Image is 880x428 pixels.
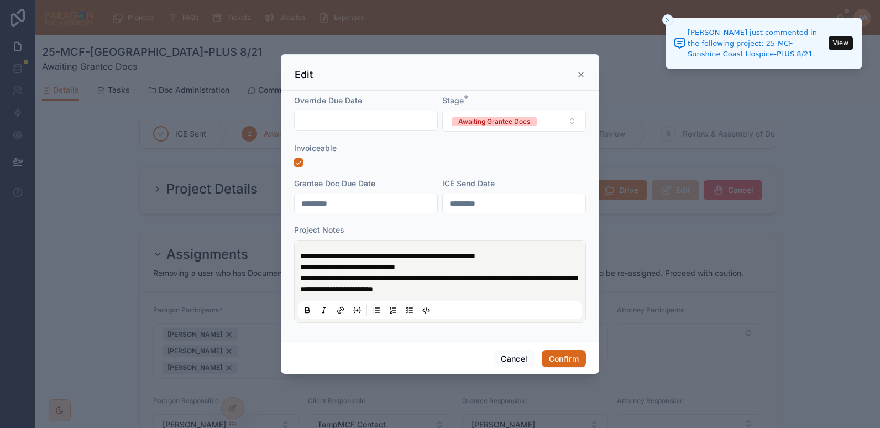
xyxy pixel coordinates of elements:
span: Stage [442,96,464,105]
button: Cancel [494,350,535,368]
div: [PERSON_NAME] just commented in the following project: 25-MCF-Sunshine Coast Hospice-PLUS 8/21. [688,27,825,60]
h3: Edit [295,68,313,81]
button: Close toast [662,14,673,25]
button: Confirm [542,350,586,368]
span: ICE Send Date [442,179,495,188]
button: Select Button [442,111,586,132]
div: Awaiting Grantee Docs [458,117,530,126]
span: Grantee Doc Due Date [294,179,375,188]
button: View [829,36,853,50]
span: Project Notes [294,225,344,234]
span: Override Due Date [294,96,362,105]
span: Invoiceable [294,143,337,153]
